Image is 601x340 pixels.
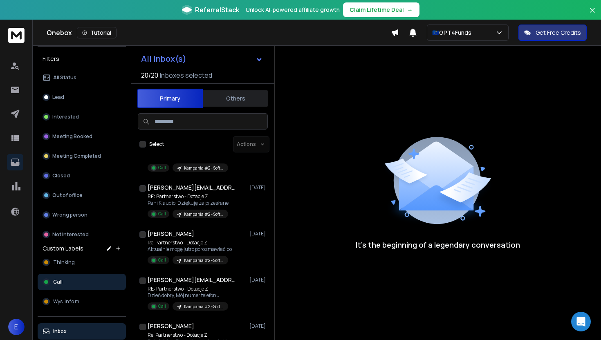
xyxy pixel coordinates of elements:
p: Out of office [52,192,83,199]
button: Closed [38,168,126,184]
p: Re: Partnerstwo - Dotacje Z [148,239,232,246]
p: It’s the beginning of a legendary conversation [356,239,520,251]
h1: [PERSON_NAME][EMAIL_ADDRESS][DOMAIN_NAME] [148,183,238,192]
h1: [PERSON_NAME][EMAIL_ADDRESS][DOMAIN_NAME] [148,276,238,284]
p: Pani Klaudio, Dziękuję za przesłane [148,200,229,206]
span: → [407,6,413,14]
p: [DATE] [249,230,268,237]
button: Inbox [38,323,126,340]
button: Others [203,89,268,107]
p: [DATE] [249,184,268,191]
p: Wrong person [52,212,87,218]
h1: All Inbox(s) [141,55,186,63]
p: Inbox [53,328,67,335]
div: Onebox [47,27,391,38]
button: Meeting Completed [38,148,126,164]
h1: [PERSON_NAME] [148,230,194,238]
p: Call [158,303,166,309]
button: Interested [38,109,126,125]
button: Not Interested [38,226,126,243]
div: Open Intercom Messenger [571,312,591,331]
h3: Custom Labels [43,244,83,253]
button: E [8,319,25,335]
label: Select [149,141,164,148]
h3: Filters [38,53,126,65]
p: Lead [52,94,64,101]
p: Dzień dobry, Mój numer telefonu [148,292,228,299]
button: Meeting Booked [38,128,126,145]
button: Wys. info mail [38,293,126,310]
span: Call [53,279,63,285]
p: [DATE] [249,277,268,283]
button: Get Free Credits [518,25,587,41]
h1: [PERSON_NAME] [148,322,194,330]
button: Thinking [38,254,126,271]
h3: Inboxes selected [160,70,212,80]
p: RE: Partnerstwo - Dotacje Z [148,286,228,292]
p: Call [158,165,166,171]
button: Tutorial [77,27,117,38]
span: 20 / 20 [141,70,158,80]
span: ReferralStack [195,5,239,15]
p: Kampania #2 - Software House [184,165,223,171]
button: Call [38,274,126,290]
p: 🇪🇺GPT4Funds [432,29,475,37]
p: Meeting Booked [52,133,92,140]
p: Kampania #2 - Software House [184,257,223,264]
p: Aktualnie mogę jutro porozmawiać po [148,246,232,253]
button: Primary [137,89,203,108]
button: Claim Lifetime Deal→ [343,2,419,17]
p: Not Interested [52,231,89,238]
button: Wrong person [38,207,126,223]
span: Thinking [53,259,75,266]
p: Re: Partnerstwo - Dotacje Z [148,332,228,338]
p: RE: Partnerstwo - Dotacje Z [148,193,229,200]
p: All Status [53,74,76,81]
p: Interested [52,114,79,120]
button: All Inbox(s) [135,51,269,67]
p: [DATE] [249,323,268,329]
p: Get Free Credits [536,29,581,37]
button: Close banner [587,5,598,25]
p: Kampania #2 - Software House [184,304,223,310]
p: Unlock AI-powered affiliate growth [246,6,340,14]
p: Closed [52,172,70,179]
p: Call [158,211,166,217]
button: Lead [38,89,126,105]
button: All Status [38,69,126,86]
p: Call [158,257,166,263]
button: Out of office [38,187,126,204]
p: Kampania #2 - Software House [184,211,223,217]
p: Meeting Completed [52,153,101,159]
span: Wys. info mail [53,298,85,305]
